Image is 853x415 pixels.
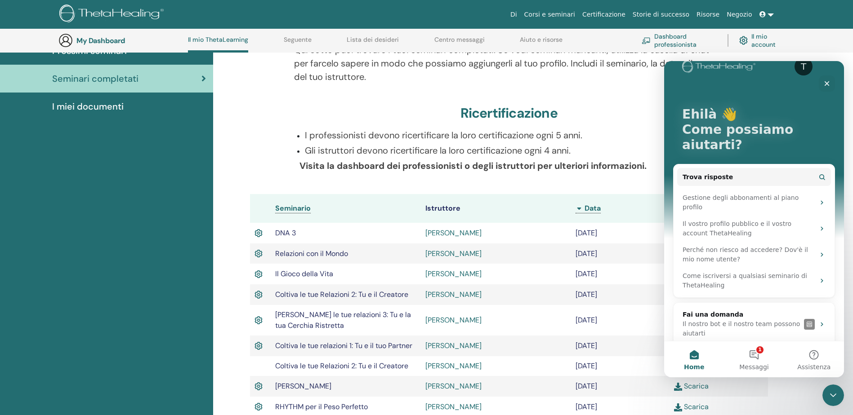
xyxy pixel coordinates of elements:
img: Active Certificate [255,248,263,260]
p: Gli istruttori devono ricertificare la loro certificazione ogni 4 anni. [305,144,723,157]
div: Come iscriversi a qualsiasi seminario di ThetaHealing [18,210,151,229]
a: [PERSON_NAME] [425,315,482,325]
div: Gestione degli abbonamenti al piano profilo [18,132,151,151]
span: Coltiva le tue relazioni 1: Tu e il tuo Partner [275,341,412,350]
img: logo.png [59,4,167,25]
button: Assistenza [120,280,180,316]
span: Seminari completati [52,72,138,85]
div: Il vostro profilo pubblico e il vostro account ThetaHealing [13,155,167,181]
p: Qui sotto puoi trovare i tuoi seminari completati. Se vedi seminari mancanti, utilizza la casella... [294,43,723,84]
a: [PERSON_NAME] [425,402,482,411]
span: Coltiva le tue Relazioni 2: Tu e il Creatore [275,361,408,371]
a: Il mio ThetaLearning [188,36,248,53]
span: Messaggi [75,303,105,309]
p: I professionisti devono ricertificare la loro certificazione ogni 5 anni. [305,128,723,142]
a: Risorse [693,6,723,23]
div: Il vostro profilo pubblico e il vostro account ThetaHealing [18,158,151,177]
a: Negozio [723,6,755,23]
div: Perché non riesco ad accedere? Dov'è il mio nome utente? [13,181,167,207]
a: Scarica [674,381,709,391]
div: Fai una domandaIl nostro bot e il nostro team possono aiutartiProfile image for Operator [9,241,171,285]
a: [PERSON_NAME] [425,341,482,350]
td: [DATE] [571,376,670,397]
img: download.svg [674,403,682,411]
div: Chiudi [155,14,171,31]
a: [PERSON_NAME] [425,290,482,299]
img: Active Certificate [255,314,263,326]
a: [PERSON_NAME] [425,228,482,238]
a: Certificazione [579,6,629,23]
span: Relazioni con il Mondo [275,249,348,258]
img: cog.svg [739,34,748,47]
iframe: Intercom live chat [822,384,844,406]
span: DNA 3 [275,228,296,238]
img: Active Certificate [255,340,263,352]
img: chalkboard-teacher.svg [642,37,651,44]
button: Trova risposte [13,107,167,125]
span: Il Gioco della Vita [275,269,333,278]
img: Active Certificate [255,401,263,413]
span: Home [20,303,40,309]
iframe: Intercom live chat [664,61,844,377]
h3: Ricertificazione [460,105,558,121]
a: [PERSON_NAME] [425,269,482,278]
a: Storie di successo [629,6,693,23]
td: [DATE] [571,284,670,305]
a: Centro messaggi [434,36,485,50]
span: Trova risposte [18,111,69,121]
a: Seguente [284,36,312,50]
td: [DATE] [571,223,670,243]
a: Aiuto e risorse [520,36,563,50]
span: Coltiva le tue Relazioni 2: Tu e il Creatore [275,290,408,299]
div: Perché non riesco ad accedere? Dov'è il mio nome utente? [18,184,151,203]
td: [DATE] [571,243,670,264]
img: Active Certificate [255,380,263,392]
b: Visita la dashboard dei professionisti o degli istruttori per ulteriori informazioni. [299,160,647,172]
a: Corsi e seminari [521,6,579,23]
p: Come possiamo aiutarti? [18,61,162,92]
a: Scarica [674,402,709,411]
img: Active Certificate [255,289,263,300]
a: [PERSON_NAME] [425,381,482,391]
td: [DATE] [571,305,670,336]
td: [DATE] [571,356,670,376]
img: Profile image for Operator [140,258,151,269]
a: Il mio account [739,31,786,50]
div: Il nostro bot e il nostro team possono aiutarti [18,258,136,277]
img: download.svg [674,383,682,391]
span: [PERSON_NAME] [275,381,331,391]
span: Assistenza [133,303,166,309]
p: Ehilà 👋 [18,46,162,61]
a: Dashboard professionista [642,31,717,50]
a: Seminario [275,203,311,213]
th: Istruttore [421,194,571,223]
img: generic-user-icon.jpg [58,33,73,48]
span: RHYTHM per il Peso Perfetto [275,402,368,411]
div: Gestione degli abbonamenti al piano profilo [13,128,167,155]
div: Come iscriversi a qualsiasi seminario di ThetaHealing [13,207,167,233]
a: [PERSON_NAME] [425,249,482,258]
span: I miei documenti [52,100,124,113]
div: Fai una domanda [18,249,136,258]
td: [DATE] [571,264,670,284]
span: Seminario [275,203,311,213]
img: Active Certificate [255,227,263,239]
a: Data [576,203,601,213]
a: Lista dei desideri [347,36,399,50]
a: Di [507,6,521,23]
a: [PERSON_NAME] [425,361,482,371]
button: Messaggi [60,280,120,316]
span: Data [585,203,601,213]
td: [DATE] [571,336,670,356]
img: Active Certificate [255,269,263,280]
span: [PERSON_NAME] le tue relazioni 3: Tu e la tua Cerchia Ristretta [275,310,411,330]
h3: My Dashboard [76,36,166,45]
